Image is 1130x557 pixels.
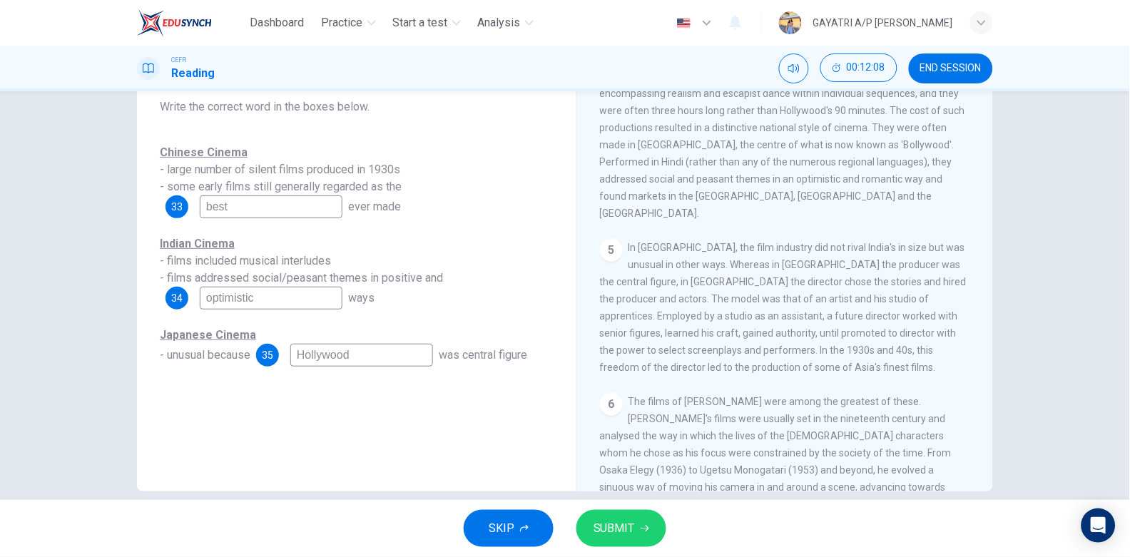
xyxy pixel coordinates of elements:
[171,65,215,82] h1: Reading
[779,11,802,34] img: Profile picture
[920,63,982,74] span: END SESSION
[439,348,527,362] span: was central figure
[250,14,305,31] span: Dashboard
[472,10,539,36] button: Analysis
[393,14,448,31] span: Start a test
[600,396,952,527] span: The films of [PERSON_NAME] were among the greatest of these. [PERSON_NAME]'s films were usually s...
[316,10,382,36] button: Practice
[478,14,521,31] span: Analysis
[600,393,623,416] div: 6
[594,518,635,538] span: SUBMIT
[160,145,248,159] u: Chinese Cinema
[348,291,375,305] span: ways
[171,202,183,212] span: 33
[576,510,666,547] button: SUBMIT
[1081,509,1116,543] div: Open Intercom Messenger
[171,55,186,65] span: CEFR
[262,350,273,360] span: 35
[600,242,967,373] span: In [GEOGRAPHIC_DATA], the film industry did not rival India's in size but was unusual in other wa...
[820,53,897,82] button: 00:12:08
[171,293,183,303] span: 34
[909,53,993,83] button: END SESSION
[160,328,256,342] u: Japanese Cinema
[160,237,443,285] span: - films included musical interludes - films addressed social/peasant themes in positive and
[137,9,245,37] a: EduSynch logo
[245,10,310,36] button: Dashboard
[489,518,514,538] span: SKIP
[847,62,885,73] span: 00:12:08
[322,14,363,31] span: Practice
[813,14,953,31] div: GAYATRI A/P [PERSON_NAME]
[675,18,693,29] img: en
[160,145,402,193] span: - large number of silent films produced in 1930s - some early films still generally regarded as the
[348,200,401,213] span: ever made
[387,10,467,36] button: Start a test
[600,239,623,262] div: 5
[779,53,809,83] div: Mute
[160,237,235,250] u: Indian Cinema
[137,9,212,37] img: EduSynch logo
[160,328,256,362] span: - unusual because
[820,53,897,83] div: Hide
[464,510,554,547] button: SKIP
